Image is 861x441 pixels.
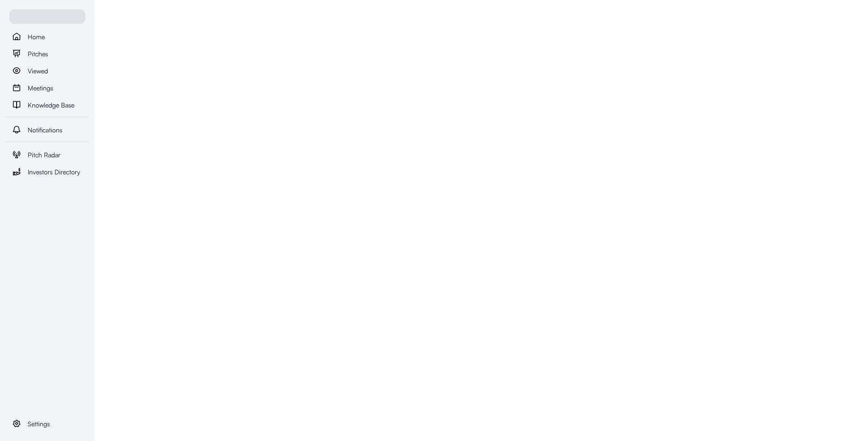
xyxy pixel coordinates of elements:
[28,32,45,42] span: Home
[28,100,74,110] span: Knowledge Base
[28,419,50,429] span: Settings
[28,125,62,135] span: Notifications
[28,150,60,160] span: Pitch Radar
[28,83,53,93] span: Meetings
[28,49,48,59] span: Pitches
[28,66,48,76] span: Viewed
[28,167,80,177] span: Investors Directory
